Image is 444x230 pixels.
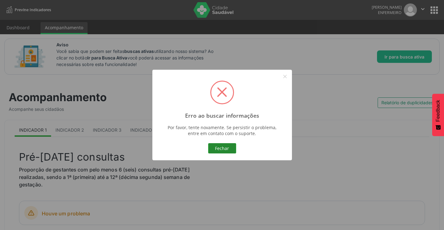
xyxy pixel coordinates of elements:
[280,71,290,82] button: Close this dialog
[435,100,441,122] span: Feedback
[165,124,279,136] div: Por favor, tente novamente. Se persistir o problema, entre em contato com o suporte.
[432,94,444,136] button: Feedback - Mostrar pesquisa
[208,143,236,154] button: Fechar
[185,112,259,119] h2: Erro ao buscar informações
